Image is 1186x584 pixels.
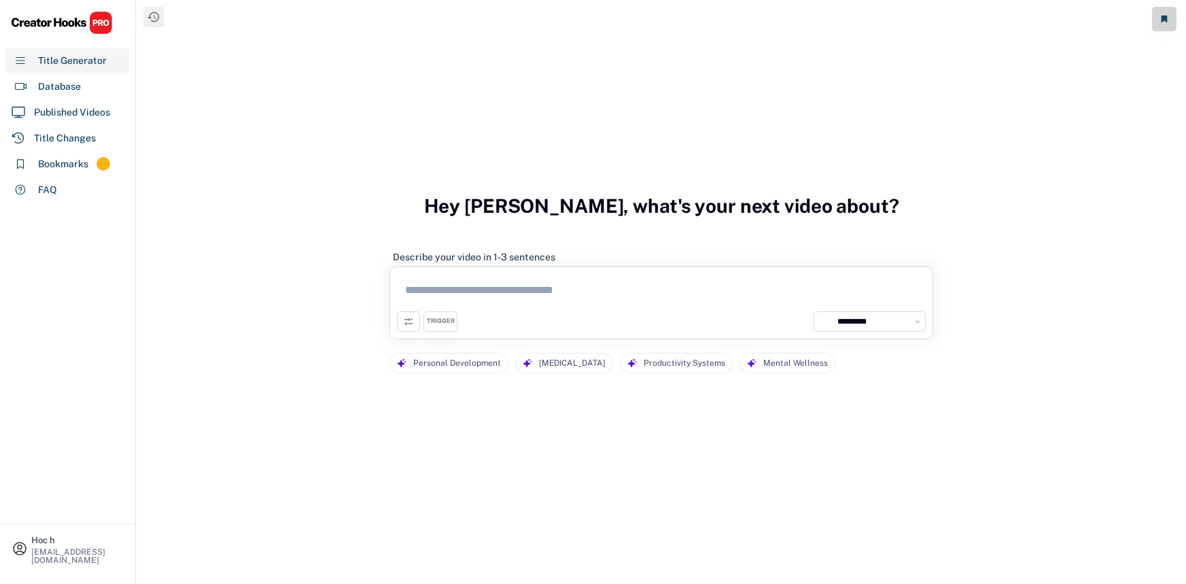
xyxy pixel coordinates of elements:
div: [MEDICAL_DATA] [539,354,606,373]
img: yH5BAEAAAAALAAAAAABAAEAAAIBRAA7 [818,315,830,328]
h3: Hey [PERSON_NAME], what's your next video about? [424,180,899,232]
img: CHPRO%20Logo.svg [11,11,113,35]
div: Title Generator [38,54,107,68]
div: Published Videos [34,105,110,120]
div: TRIGGER [427,317,455,326]
div: FAQ [38,183,57,197]
div: Productivity Systems [644,354,725,373]
div: Title Changes [34,131,96,145]
div: Personal Development [413,354,501,373]
div: Database [38,80,81,94]
div: Bookmarks [38,157,88,171]
div: Describe your video in 1-3 sentences [393,251,555,263]
div: Mental Wellness [763,354,828,373]
div: [EMAIL_ADDRESS][DOMAIN_NAME] [31,548,124,564]
div: Hoc h [31,536,124,545]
